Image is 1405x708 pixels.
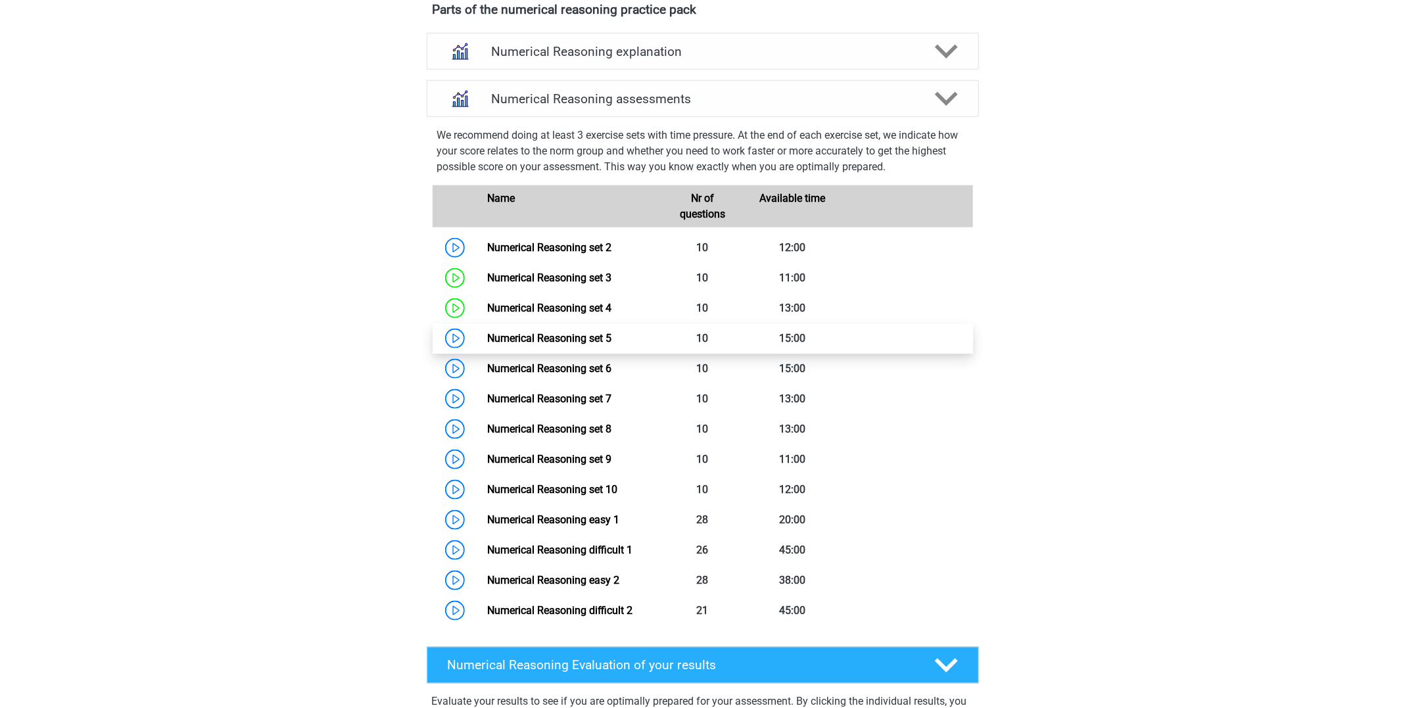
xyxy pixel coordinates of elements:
[487,574,619,586] a: Numerical Reasoning easy 2
[487,241,611,254] a: Numerical Reasoning set 2
[492,44,914,59] h4: Numerical Reasoning explanation
[487,332,611,344] a: Numerical Reasoning set 5
[487,423,611,435] a: Numerical Reasoning set 8
[487,392,611,405] a: Numerical Reasoning set 7
[448,658,914,673] h4: Numerical Reasoning Evaluation of your results
[477,191,657,222] div: Name
[433,2,973,17] h4: Parts of the numerical reasoning practice pack
[487,302,611,314] a: Numerical Reasoning set 4
[487,513,619,526] a: Numerical Reasoning easy 1
[748,191,838,222] div: Available time
[487,271,611,284] a: Numerical Reasoning set 3
[421,33,984,70] a: explanations Numerical Reasoning explanation
[437,128,968,175] p: We recommend doing at least 3 exercise sets with time pressure. At the end of each exercise set, ...
[487,453,611,465] a: Numerical Reasoning set 9
[657,191,748,222] div: Nr of questions
[487,544,632,556] a: Numerical Reasoning difficult 1
[487,362,611,375] a: Numerical Reasoning set 6
[487,483,617,496] a: Numerical Reasoning set 10
[421,647,984,684] a: Numerical Reasoning Evaluation of your results
[492,91,914,106] h4: Numerical Reasoning assessments
[487,604,632,617] a: Numerical Reasoning difficult 2
[443,82,477,116] img: numerical reasoning assessments
[443,35,477,68] img: numerical reasoning explanations
[421,80,984,117] a: assessments Numerical Reasoning assessments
